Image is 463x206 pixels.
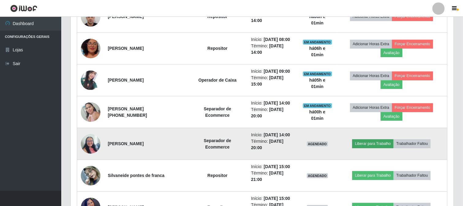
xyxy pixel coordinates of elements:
strong: [PERSON_NAME] [108,78,144,83]
strong: Separador de Ecommerce [204,106,231,118]
time: [DATE] 15:00 [264,196,290,201]
li: Início: [251,100,295,106]
li: Início: [251,132,295,138]
li: Término: [251,106,295,119]
strong: há 06 h e 01 min [309,46,325,57]
strong: há 00 h e 01 min [309,109,325,121]
strong: [PERSON_NAME] [108,46,144,51]
li: Início: [251,164,295,170]
time: [DATE] 15:00 [264,164,290,169]
li: Início: [251,68,295,75]
span: EM ANDAMENTO [303,103,332,108]
button: Adicionar Horas Extra [350,40,392,48]
li: Início: [251,36,295,43]
strong: Repositor [207,46,227,51]
li: Término: [251,11,295,24]
span: AGENDADO [307,142,328,146]
strong: Separador de Ecommerce [204,138,231,149]
li: Término: [251,138,295,151]
strong: há 05 h e 01 min [309,78,325,89]
strong: Silvaneide pontes de franca [108,173,164,178]
strong: Repositor [207,173,227,178]
time: [DATE] 09:00 [264,69,290,74]
li: Término: [251,43,295,56]
strong: [PERSON_NAME] [PHONE_NUMBER] [108,106,147,118]
strong: Operador de Caixa [198,78,237,83]
button: Avaliação [381,80,402,89]
button: Adicionar Horas Extra [350,103,392,112]
li: Término: [251,170,295,183]
button: Liberar para Trabalho [352,171,393,180]
button: Forçar Encerramento [392,40,433,48]
img: 1744639547908.jpeg [81,71,100,90]
img: 1742240840112.jpeg [81,31,100,66]
button: Trabalhador Faltou [393,139,431,148]
img: 1702328329487.jpeg [81,99,100,125]
button: Avaliação [381,112,402,121]
time: [DATE] 14:00 [264,132,290,137]
img: 1745451442211.jpeg [81,163,100,189]
time: [DATE] 08:00 [264,37,290,42]
button: Forçar Encerramento [392,72,433,80]
button: Trabalhador Faltou [393,171,431,180]
img: 1753212291026.jpeg [81,131,100,157]
img: CoreUI Logo [10,5,37,12]
li: Término: [251,75,295,87]
span: EM ANDAMENTO [303,40,332,45]
button: Avaliação [381,49,402,57]
strong: [PERSON_NAME] [108,141,144,146]
span: EM ANDAMENTO [303,72,332,76]
button: Adicionar Horas Extra [350,72,392,80]
span: AGENDADO [307,173,328,178]
button: Forçar Encerramento [392,103,433,112]
time: [DATE] 14:00 [264,101,290,105]
li: Início: [251,195,295,202]
button: Liberar para Trabalho [352,139,393,148]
